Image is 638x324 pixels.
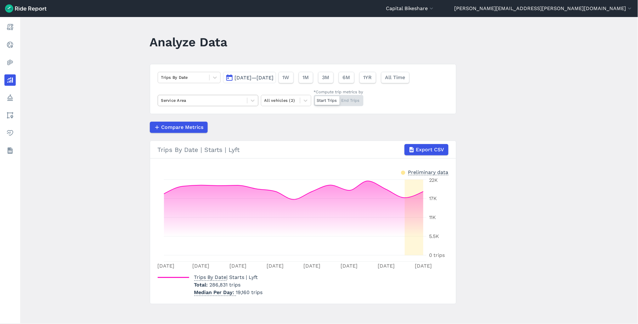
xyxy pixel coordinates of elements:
[429,234,439,240] tspan: 5.5K
[429,252,445,258] tspan: 0 trips
[150,122,208,133] button: Compare Metrics
[150,33,228,51] h1: Analyze Data
[4,92,16,103] a: Policy
[429,177,438,183] tspan: 22K
[4,127,16,139] a: Health
[4,57,16,68] a: Heatmaps
[4,74,16,86] a: Analyze
[161,124,204,131] span: Compare Metrics
[4,39,16,50] a: Realtime
[429,215,436,221] tspan: 11K
[235,75,274,81] span: [DATE]—[DATE]
[5,4,47,13] img: Ride Report
[194,289,263,296] p: 19,160 trips
[4,21,16,33] a: Report
[408,169,449,175] div: Preliminary data
[194,287,236,296] span: Median Per Day
[416,146,444,153] span: Export CSV
[386,5,435,12] button: Capital Bikeshare
[157,263,174,269] tspan: [DATE]
[223,72,276,83] button: [DATE]—[DATE]
[339,72,354,83] button: 6M
[314,89,364,95] div: *Compute trip metrics by
[4,145,16,156] a: Datasets
[229,263,246,269] tspan: [DATE]
[429,196,437,202] tspan: 17K
[4,110,16,121] a: Areas
[404,144,449,155] button: Export CSV
[415,263,432,269] tspan: [DATE]
[322,74,330,81] span: 3M
[385,74,405,81] span: All Time
[194,282,210,288] span: Total
[341,263,358,269] tspan: [DATE]
[303,74,309,81] span: 1M
[299,72,313,83] button: 1M
[378,263,395,269] tspan: [DATE]
[364,74,372,81] span: 1YR
[283,74,290,81] span: 1W
[381,72,409,83] button: All Time
[303,263,320,269] tspan: [DATE]
[158,144,449,155] div: Trips By Date | Starts | Lyft
[359,72,376,83] button: 1YR
[194,274,258,280] span: | Starts | Lyft
[279,72,294,83] button: 1W
[343,74,350,81] span: 6M
[194,272,227,281] span: Trips By Date
[455,5,633,12] button: [PERSON_NAME][EMAIL_ADDRESS][PERSON_NAME][DOMAIN_NAME]
[318,72,334,83] button: 3M
[192,263,209,269] tspan: [DATE]
[210,282,241,288] span: 286,831 trips
[267,263,284,269] tspan: [DATE]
